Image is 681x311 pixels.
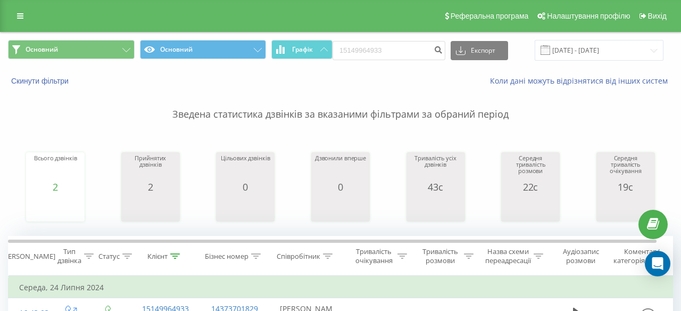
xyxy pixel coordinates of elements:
div: Дзвонили вперше [315,155,366,182]
div: 0 [315,182,366,192]
div: Середня тривалість очікування [599,155,652,182]
div: 0 [221,182,270,192]
div: 22с [504,182,557,192]
button: Графік [271,40,333,59]
div: Клієнт [147,252,168,261]
span: Налаштування профілю [547,12,630,20]
p: Зведена статистика дзвінків за вказаними фільтрами за обраний період [8,86,673,121]
div: 43с [409,182,462,192]
div: Бізнес номер [205,252,248,261]
span: Реферальна програма [451,12,529,20]
div: Open Intercom Messenger [645,251,670,276]
button: Скинути фільтри [8,76,74,86]
div: Тривалість очікування [353,247,395,265]
button: Експорт [451,41,508,60]
div: 2 [34,182,77,192]
div: Назва схеми переадресації [485,247,531,265]
div: Співробітник [277,252,320,261]
input: Пошук за номером [333,41,445,60]
div: [PERSON_NAME] [2,252,55,261]
div: Середня тривалість розмови [504,155,557,182]
div: Статус [98,252,120,261]
button: Основний [8,40,135,59]
div: 19с [599,182,652,192]
div: Аудіозапис розмови [555,247,607,265]
div: Тривалість розмови [419,247,461,265]
div: Тип дзвінка [57,247,81,265]
button: Основний [140,40,267,59]
div: Цільових дзвінків [221,155,270,182]
span: Вихід [648,12,667,20]
a: Коли дані можуть відрізнятися вiд інших систем [490,76,673,86]
div: Тривалість усіх дзвінків [409,155,462,182]
div: Всього дзвінків [34,155,77,182]
div: Прийнятих дзвінків [124,155,177,182]
div: 2 [124,182,177,192]
span: Графік [292,46,313,53]
div: Коментар/категорія дзвінка [611,247,673,265]
span: Основний [26,45,58,54]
